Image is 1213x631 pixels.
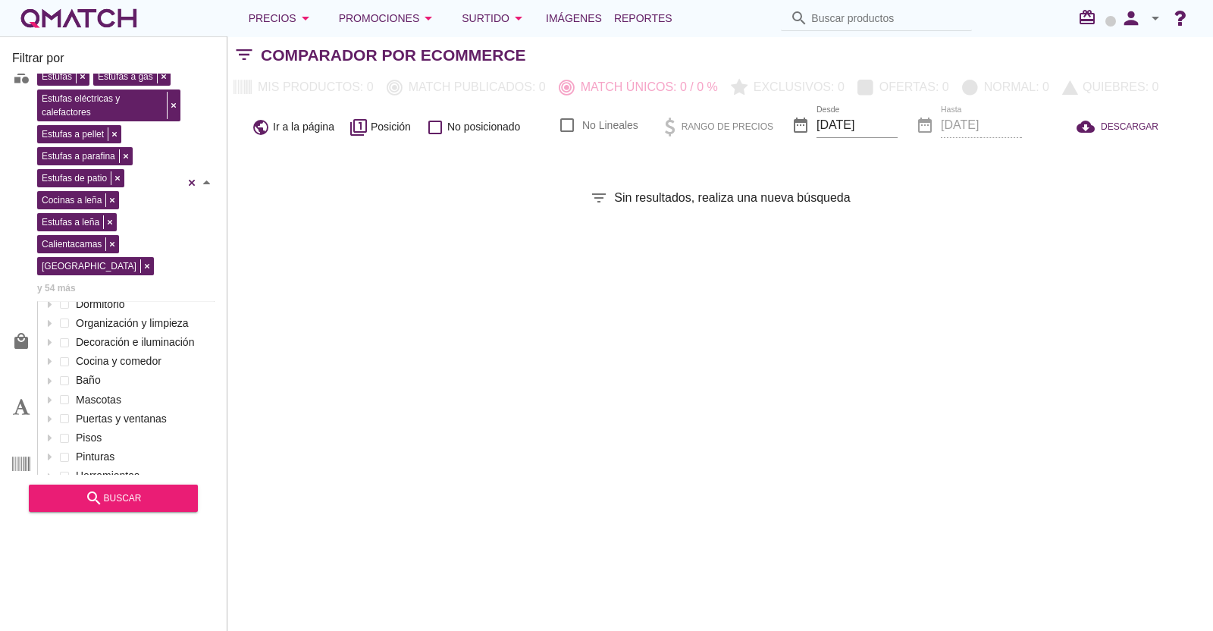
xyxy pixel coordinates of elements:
h3: Filtrar por [12,49,215,74]
button: Surtido [450,3,540,33]
p: Match únicos: 0 / 0 % [575,78,718,96]
i: public [252,118,270,137]
span: Estufas [38,70,76,83]
label: Decoración e iluminación [72,333,210,352]
i: search [85,489,103,507]
label: Organización y limpieza [72,314,210,333]
label: No Lineales [582,118,638,133]
span: Sin resultados, realiza una nueva búsqueda [614,189,850,207]
div: Clear all [184,64,199,301]
i: date_range [791,116,810,134]
button: Precios [237,3,327,33]
i: filter_list [590,189,608,207]
span: Reportes [614,9,672,27]
span: Cocinas a leña [38,193,105,207]
label: Dormitorio [72,295,210,314]
i: redeem [1078,8,1102,27]
span: Estufas a pellet [38,127,108,141]
i: local_mall [12,332,30,350]
i: filter_1 [349,118,368,137]
i: search [790,9,808,27]
div: Precios [249,9,315,27]
span: No posicionado [447,119,521,135]
span: Estufas a gas [94,70,157,83]
i: cloud_download [1077,118,1101,136]
span: Estufas a leña [38,215,103,229]
input: Desde [817,113,898,137]
span: Calientacamas [38,237,105,251]
span: y 54 más [37,281,76,296]
a: Imágenes [540,3,608,33]
label: Pisos [72,429,210,447]
div: Promociones [339,9,438,27]
button: Match únicos: 0 / 0 % [553,74,725,101]
span: Imágenes [546,9,602,27]
i: arrow_drop_down [296,9,315,27]
label: Puertas y ventanas [72,410,210,429]
span: Estufas a parafina [38,149,119,163]
button: DESCARGAR [1064,113,1171,140]
i: category [12,67,30,85]
label: Baño [72,371,210,390]
label: Herramientas [72,466,210,485]
a: white-qmatch-logo [18,3,139,33]
span: DESCARGAR [1101,120,1158,133]
h2: Comparador por eCommerce [261,43,526,67]
input: Buscar productos [811,6,963,30]
label: Pinturas [72,447,210,466]
span: [GEOGRAPHIC_DATA] [38,259,140,273]
label: Cocina y comedor [72,352,210,371]
a: Reportes [608,3,679,33]
span: Ir a la página [273,119,334,135]
i: check_box_outline_blank [426,118,444,137]
div: Surtido [462,9,528,27]
i: arrow_drop_down [509,9,528,27]
div: buscar [41,489,186,507]
label: Mascotas [72,391,210,410]
span: Posición [371,119,411,135]
i: arrow_drop_down [1146,9,1164,27]
button: Promociones [327,3,450,33]
i: arrow_drop_down [419,9,437,27]
i: person [1116,8,1146,29]
span: Estufas de patio [38,171,111,185]
button: buscar [29,485,198,512]
span: Estufas eléctricas y calefactores [38,92,167,119]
